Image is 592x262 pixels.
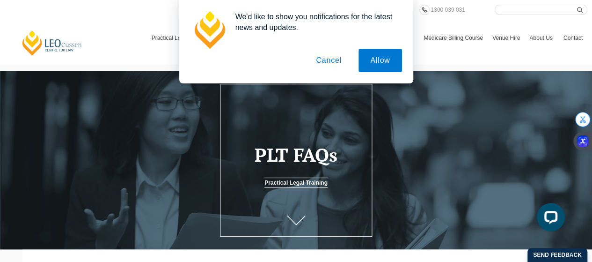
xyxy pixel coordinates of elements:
img: notification icon [190,11,228,49]
h1: PLT FAQs [225,144,367,165]
div: We'd like to show you notifications for the latest news and updates. [228,11,402,33]
iframe: LiveChat chat widget [529,199,569,239]
button: Allow [358,49,402,72]
a: Practical Legal Training [264,178,328,188]
button: Cancel [304,49,353,72]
